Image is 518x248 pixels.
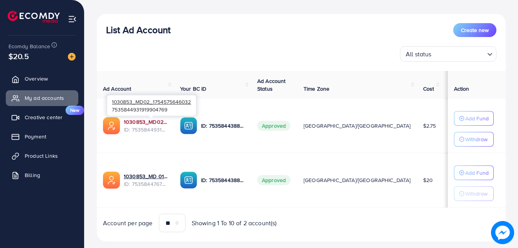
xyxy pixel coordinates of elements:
[66,106,84,115] span: New
[124,172,168,180] a: 1030853_MD 01_1754575610392
[6,110,78,125] a: Creative centerNew
[124,180,168,188] span: ID: 7535844767755288593
[180,172,197,189] img: ic-ba-acc.ded83a64.svg
[124,126,168,133] span: ID: 7535844931919904769
[454,165,494,180] button: Add Fund
[103,117,120,134] img: ic-ads-acc.e4c84228.svg
[434,47,484,60] input: Search for option
[6,71,78,86] a: Overview
[8,42,50,50] span: Ecomdy Balance
[8,51,29,62] span: $20.5
[400,46,496,62] div: Search for option
[68,53,76,61] img: image
[423,122,436,130] span: $2.75
[454,186,494,201] button: Withdraw
[465,189,488,198] p: Withdraw
[103,219,153,228] span: Account per page
[257,121,290,131] span: Approved
[106,24,170,35] h3: List Ad Account
[304,85,329,93] span: Time Zone
[6,167,78,183] a: Billing
[6,90,78,106] a: My ad accounts
[454,111,494,126] button: Add Fund
[465,135,488,144] p: Withdraw
[304,122,411,130] span: [GEOGRAPHIC_DATA]/[GEOGRAPHIC_DATA]
[454,85,469,93] span: Action
[461,26,489,34] span: Create new
[454,132,494,147] button: Withdraw
[25,94,64,102] span: My ad accounts
[124,118,168,126] a: 1030853_MD02_1754575646032
[25,75,48,83] span: Overview
[423,85,434,93] span: Cost
[201,121,245,130] p: ID: 7535844388979851265
[304,176,411,184] span: [GEOGRAPHIC_DATA]/[GEOGRAPHIC_DATA]
[180,85,207,93] span: Your BC ID
[25,133,46,140] span: Payment
[423,176,433,184] span: $20
[103,85,132,93] span: Ad Account
[8,11,60,23] img: logo
[465,168,489,177] p: Add Fund
[257,175,290,185] span: Approved
[465,114,489,123] p: Add Fund
[180,117,197,134] img: ic-ba-acc.ded83a64.svg
[201,175,245,185] p: ID: 7535844388979851265
[112,98,191,105] span: 1030853_MD02_1754575646032
[453,23,496,37] button: Create new
[257,77,286,93] span: Ad Account Status
[25,152,58,160] span: Product Links
[124,172,168,188] div: <span class='underline'>1030853_MD 01_1754575610392</span></br>7535844767755288593
[404,49,433,60] span: All status
[25,113,62,121] span: Creative center
[103,172,120,189] img: ic-ads-acc.e4c84228.svg
[491,221,514,244] img: image
[6,129,78,144] a: Payment
[6,148,78,164] a: Product Links
[25,171,40,179] span: Billing
[192,219,277,228] span: Showing 1 To 10 of 2 account(s)
[68,15,77,24] img: menu
[107,95,196,116] div: 7535844931919904769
